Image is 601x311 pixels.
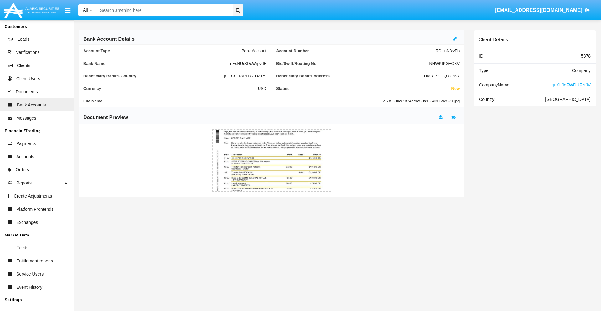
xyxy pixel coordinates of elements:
[16,206,54,213] span: Platform Frontends
[479,97,494,102] span: Country
[492,2,593,19] a: [EMAIL_ADDRESS][DOMAIN_NAME]
[16,89,38,95] span: Documents
[16,75,40,82] span: Client Users
[16,219,38,226] span: Exchanges
[97,4,230,16] input: Search
[3,1,60,19] img: Logo image
[479,82,509,87] span: Company Name
[83,99,383,103] span: File Name
[83,114,128,121] h6: Document Preview
[581,54,591,59] span: 5378
[479,54,483,59] span: ID
[429,61,460,66] span: NHWKIPGFCXV
[16,258,53,264] span: Entitlement reports
[276,74,424,78] span: Beneficiary Bank's Address
[495,8,582,13] span: [EMAIL_ADDRESS][DOMAIN_NAME]
[16,245,28,251] span: Feeds
[478,37,508,43] h6: Client Details
[17,102,46,108] span: Bank Accounts
[258,86,266,91] span: USD
[16,153,34,160] span: Accounts
[224,74,266,78] span: [GEOGRAPHIC_DATA]
[552,82,591,87] span: guXLJeFWDUFztJV
[83,36,135,43] h6: Bank Account Details
[14,193,52,200] span: Create Adjustments
[16,115,36,122] span: Messages
[83,49,242,53] span: Account Type
[276,61,429,66] span: Bic/Swift/Routing No
[83,86,258,91] span: Currency
[451,86,460,91] span: New
[78,7,97,13] a: All
[276,86,451,91] span: Status
[16,49,39,56] span: Verifications
[572,68,591,73] span: Company
[16,284,42,291] span: Event History
[479,68,488,73] span: Type
[18,36,29,43] span: Leads
[83,61,230,66] span: Bank Name
[16,167,29,173] span: Orders
[16,140,36,147] span: Payments
[230,61,266,66] span: nEsHUrXDcWrpvdE
[242,49,267,53] span: Bank Account
[16,271,44,277] span: Service Users
[383,99,460,103] span: e685590c89f74efba59a156c305d2520.jpg
[545,97,591,102] span: [GEOGRAPHIC_DATA]
[83,74,224,78] span: Beneficiary Bank's Country
[16,180,32,186] span: Reports
[436,49,460,53] span: RDUnNfxzFb
[83,8,88,13] span: All
[276,49,436,53] span: Account Number
[424,74,460,78] span: HMRhSGLQYk 997
[17,62,30,69] span: Clients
